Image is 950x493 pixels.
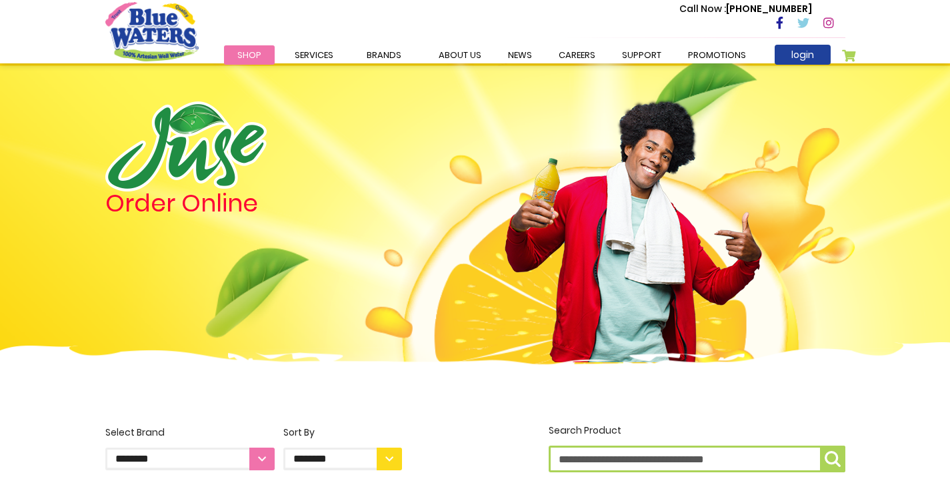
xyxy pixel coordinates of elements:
img: logo [105,101,267,191]
span: Brands [367,49,401,61]
span: Services [295,49,333,61]
a: Promotions [675,45,759,65]
img: man.png [503,77,763,362]
a: support [609,45,675,65]
img: search-icon.png [825,451,841,467]
button: Search Product [820,446,845,472]
span: Shop [237,49,261,61]
label: Select Brand [105,426,275,470]
select: Sort By [283,448,402,470]
a: careers [545,45,609,65]
p: [PHONE_NUMBER] [679,2,812,16]
h4: Order Online [105,191,402,215]
a: News [495,45,545,65]
a: store logo [105,2,199,61]
label: Search Product [549,424,845,472]
div: Sort By [283,426,402,440]
a: login [775,45,831,65]
a: about us [425,45,495,65]
span: Call Now : [679,2,726,15]
select: Select Brand [105,448,275,470]
input: Search Product [549,446,845,472]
